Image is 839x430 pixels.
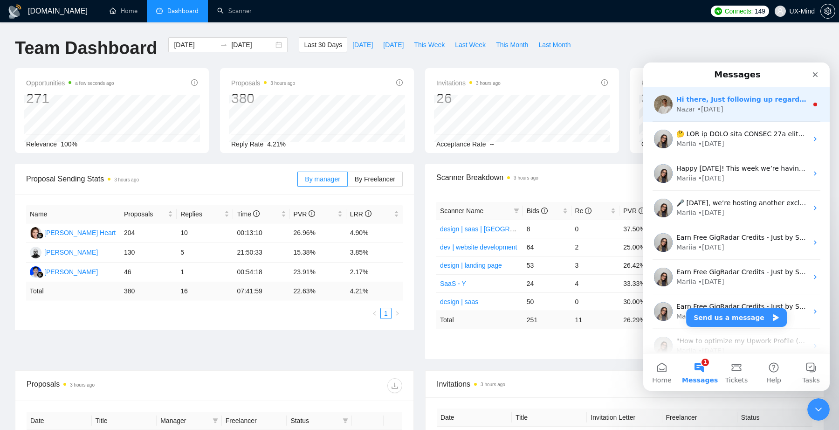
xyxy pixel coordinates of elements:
[294,210,316,218] span: PVR
[437,409,512,427] th: Date
[11,274,29,293] img: Profile image for Mariia
[481,382,505,387] time: 3 hours ago
[523,292,571,311] td: 50
[110,7,138,15] a: homeHome
[290,223,346,243] td: 26.96%
[177,263,233,282] td: 1
[149,291,186,328] button: Tasks
[44,228,116,238] div: [PERSON_NAME] Heart
[341,414,350,428] span: filter
[641,77,714,89] span: Profile Views
[476,81,501,86] time: 3 hours ago
[159,314,177,321] span: Tasks
[120,223,177,243] td: 204
[369,308,380,319] button: left
[820,7,835,15] a: setting
[755,6,765,16] span: 149
[523,238,571,256] td: 64
[231,40,274,50] input: End date
[44,247,98,257] div: [PERSON_NAME]
[619,311,668,329] td: 26.29 %
[33,111,53,121] div: Mariia
[33,42,52,52] div: Nazar
[440,280,466,287] a: SaaS - Y
[514,175,538,180] time: 3 hours ago
[11,205,29,224] img: Profile image for Mariia
[527,207,548,215] span: Bids
[436,140,486,148] span: Acceptance Rate
[120,282,177,300] td: 380
[180,209,222,219] span: Replies
[643,62,830,391] iframe: Intercom live chat
[440,243,517,251] a: dev | website development
[55,111,81,121] div: • [DATE]
[381,308,391,319] a: 1
[54,42,80,52] div: • [DATE]
[641,140,736,148] span: Only exclusive agency members
[233,263,289,282] td: 00:54:18
[383,40,404,50] span: [DATE]
[120,205,177,223] th: Proposals
[211,414,220,428] span: filter
[409,37,450,52] button: This Week
[290,282,346,300] td: 22.63 %
[436,311,523,329] td: Total
[15,37,157,59] h1: Team Dashboard
[30,248,98,256] a: YB[PERSON_NAME]
[233,243,289,263] td: 21:50:33
[394,311,400,316] span: right
[231,77,295,89] span: Proposals
[571,292,620,311] td: 0
[220,41,227,49] span: to
[26,205,120,223] th: Name
[623,207,645,215] span: PVR
[369,308,380,319] li: Previous Page
[55,284,81,293] div: • [DATE]
[120,263,177,282] td: 46
[217,7,252,15] a: searchScanner
[305,175,340,183] span: By manager
[33,146,53,155] div: Mariia
[378,37,409,52] button: [DATE]
[290,243,346,263] td: 15.38%
[514,208,519,214] span: filter
[388,382,402,389] span: download
[55,215,81,224] div: • [DATE]
[491,37,533,52] button: This Month
[177,243,233,263] td: 5
[177,205,233,223] th: Replies
[233,282,289,300] td: 07:41:59
[392,308,403,319] button: right
[157,412,222,430] th: Manager
[346,282,403,300] td: 4.21 %
[601,79,608,86] span: info-circle
[30,266,41,278] img: NM
[267,140,286,148] span: 4.21%
[715,7,722,15] img: upwork-logo.png
[7,4,22,19] img: logo
[619,274,668,292] td: 33.33%
[414,40,445,50] span: This Week
[777,8,784,14] span: user
[37,232,43,239] img: gigradar-bm.png
[347,37,378,52] button: [DATE]
[455,40,486,50] span: Last Week
[70,382,95,388] time: 3 hours ago
[82,314,105,321] span: Tickets
[237,210,259,218] span: Time
[571,274,620,292] td: 4
[440,298,478,305] a: design | saas
[309,210,315,217] span: info-circle
[75,81,114,86] time: a few seconds ago
[253,210,260,217] span: info-circle
[33,76,53,86] div: Mariia
[490,140,494,148] span: --
[114,177,139,182] time: 3 hours ago
[160,416,209,426] span: Manager
[61,140,77,148] span: 100%
[11,102,29,120] img: Profile image for Mariia
[619,220,668,238] td: 37.50%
